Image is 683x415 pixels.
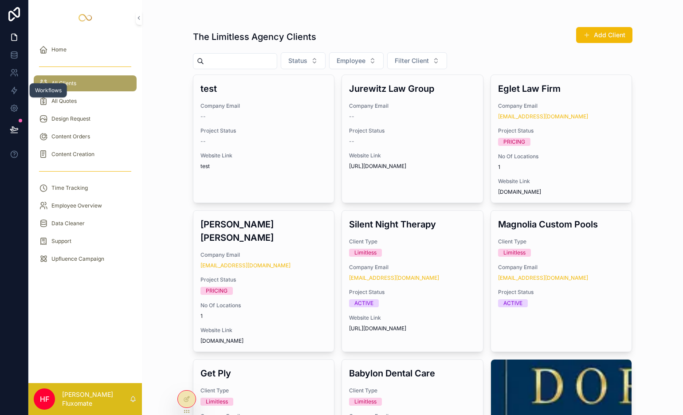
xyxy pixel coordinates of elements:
[498,188,625,196] span: [DOMAIN_NAME]
[349,387,476,394] span: Client Type
[40,394,49,404] span: HF
[576,27,632,43] button: Add Client
[281,52,326,69] button: Select Button
[62,390,130,408] p: [PERSON_NAME] Fluxomate
[193,210,335,352] a: [PERSON_NAME] [PERSON_NAME]Company Email[EMAIL_ADDRESS][DOMAIN_NAME]Project StatusPRICINGNo Of Lo...
[349,163,476,170] span: [URL][DOMAIN_NAME]
[349,289,476,296] span: Project Status
[349,218,476,231] h3: Silent Night Therapy
[51,80,76,87] span: All Clients
[491,210,632,352] a: Magnolia Custom PoolsClient TypeLimitlessCompany Email[EMAIL_ADDRESS][DOMAIN_NAME]Project StatusA...
[200,138,206,145] span: --
[288,56,307,65] span: Status
[34,75,137,91] a: All Clients
[349,264,476,271] span: Company Email
[28,35,142,278] div: scrollable content
[498,218,625,231] h3: Magnolia Custom Pools
[349,325,476,332] span: [URL][DOMAIN_NAME]
[349,127,476,134] span: Project Status
[349,238,476,245] span: Client Type
[193,31,316,43] h1: The Limitless Agency Clients
[200,163,327,170] span: test
[349,152,476,159] span: Website Link
[35,87,62,94] div: Workflows
[498,178,625,185] span: Website Link
[200,262,290,269] a: [EMAIL_ADDRESS][DOMAIN_NAME]
[51,255,104,262] span: Upfluence Campaign
[200,251,327,258] span: Company Email
[349,138,354,145] span: --
[349,274,439,282] a: [EMAIL_ADDRESS][DOMAIN_NAME]
[329,52,384,69] button: Select Button
[200,337,327,345] span: [DOMAIN_NAME]
[200,152,327,159] span: Website Link
[498,264,625,271] span: Company Email
[51,220,85,227] span: Data Cleaner
[498,102,625,110] span: Company Email
[395,56,429,65] span: Filter Client
[498,82,625,95] h3: Eglet Law Firm
[34,111,137,127] a: Design Request
[51,98,77,105] span: All Quotes
[341,210,483,352] a: Silent Night TherapyClient TypeLimitlessCompany Email[EMAIL_ADDRESS][DOMAIN_NAME]Project StatusAC...
[51,133,90,140] span: Content Orders
[51,202,102,209] span: Employee Overview
[498,113,588,120] a: [EMAIL_ADDRESS][DOMAIN_NAME]
[349,314,476,321] span: Website Link
[200,367,327,380] h3: Get Ply
[498,153,625,160] span: No Of Locations
[498,127,625,134] span: Project Status
[503,138,525,146] div: PRICING
[34,42,137,58] a: Home
[503,299,522,307] div: ACTIVE
[491,74,632,203] a: Eglet Law FirmCompany Email[EMAIL_ADDRESS][DOMAIN_NAME]Project StatusPRICINGNo Of Locations1Websi...
[498,164,625,171] span: 1
[354,249,377,257] div: Limitless
[200,102,327,110] span: Company Email
[34,93,137,109] a: All Quotes
[349,82,476,95] h3: Jurewitz Law Group
[200,302,327,309] span: No Of Locations
[354,299,373,307] div: ACTIVE
[337,56,365,65] span: Employee
[51,46,67,53] span: Home
[200,113,206,120] span: --
[51,238,71,245] span: Support
[51,184,88,192] span: Time Tracking
[498,289,625,296] span: Project Status
[193,74,335,203] a: testCompany Email--Project Status--Website Linktest
[200,82,327,95] h3: test
[51,115,90,122] span: Design Request
[200,127,327,134] span: Project Status
[341,74,483,203] a: Jurewitz Law GroupCompany Email--Project Status--Website Link[URL][DOMAIN_NAME]
[200,387,327,394] span: Client Type
[34,251,137,267] a: Upfluence Campaign
[206,398,228,406] div: Limitless
[503,249,526,257] div: Limitless
[498,274,588,282] a: [EMAIL_ADDRESS][DOMAIN_NAME]
[200,218,327,244] h3: [PERSON_NAME] [PERSON_NAME]
[206,287,228,295] div: PRICING
[78,11,92,25] img: App logo
[34,129,137,145] a: Content Orders
[34,198,137,214] a: Employee Overview
[34,180,137,196] a: Time Tracking
[34,215,137,231] a: Data Cleaner
[200,327,327,334] span: Website Link
[34,233,137,249] a: Support
[34,146,137,162] a: Content Creation
[51,151,94,158] span: Content Creation
[354,398,377,406] div: Limitless
[349,367,476,380] h3: Babylon Dental Care
[200,276,327,283] span: Project Status
[200,313,327,320] span: 1
[387,52,447,69] button: Select Button
[349,102,476,110] span: Company Email
[498,238,625,245] span: Client Type
[349,113,354,120] span: --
